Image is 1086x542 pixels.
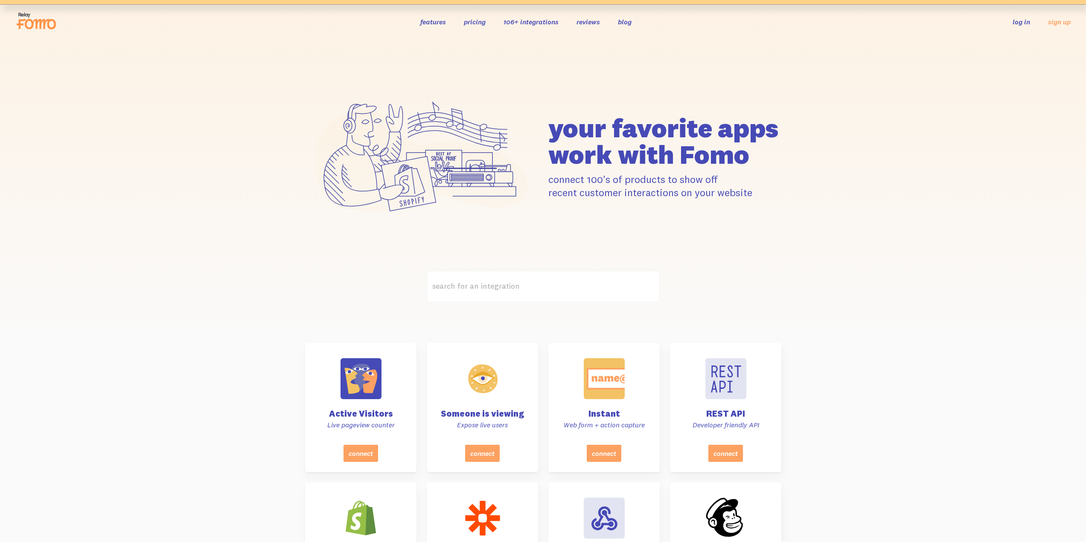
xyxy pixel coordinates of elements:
h1: your favorite apps work with Fomo [548,115,781,168]
h4: Active Visitors [315,409,406,418]
button: connect [344,445,378,462]
a: Someone is viewing Expose live users connect [427,343,538,472]
a: reviews [576,17,600,26]
label: search for an integration [427,271,660,302]
p: connect 100's of products to show off recent customer interactions on your website [548,173,781,199]
p: Expose live users [437,420,528,429]
p: Web form + action capture [559,420,649,429]
a: log in [1013,17,1030,26]
h4: REST API [680,409,771,418]
p: Developer friendly API [680,420,771,429]
a: features [420,17,446,26]
a: 106+ integrations [504,17,559,26]
a: Active Visitors Live pageview counter connect [305,343,416,472]
button: connect [465,445,500,462]
p: Live pageview counter [315,420,406,429]
h4: Someone is viewing [437,409,528,418]
a: blog [618,17,632,26]
h4: Instant [559,409,649,418]
button: connect [587,445,621,462]
a: sign up [1048,17,1071,26]
a: REST API Developer friendly API connect [670,343,781,472]
a: pricing [464,17,486,26]
button: connect [708,445,743,462]
a: Instant Web form + action capture connect [548,343,660,472]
